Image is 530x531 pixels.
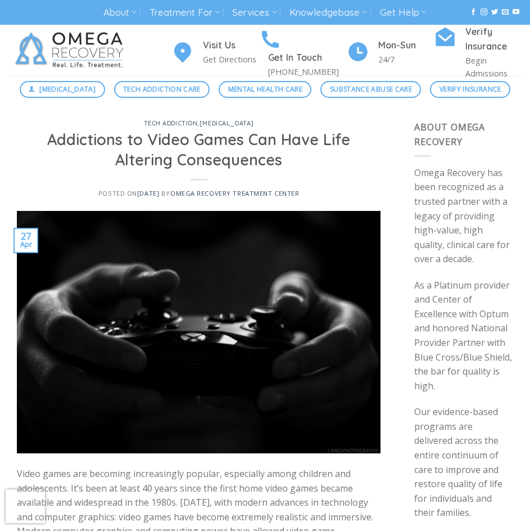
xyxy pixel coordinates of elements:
a: Visit Us Get Directions [171,38,259,66]
h4: Mon-Sun [378,38,434,53]
a: Tech Addiction Care [114,81,210,98]
a: Follow on Facebook [470,8,477,16]
span: Posted on [98,189,159,197]
a: [MEDICAL_DATA] [20,81,105,98]
a: Verify Insurance Begin Admissions [434,25,522,80]
a: Treatment For [150,2,220,23]
img: Omega Recovery [8,25,135,75]
h1: Addictions to Video Games Can Have Life Altering Consequences [30,130,367,170]
h4: Get In Touch [268,51,347,65]
a: About [103,2,137,23]
span: Verify Insurance [440,84,501,94]
p: As a Platinum provider and Center of Excellence with Optum and honored National Provider Partner ... [414,278,513,394]
a: Follow on Twitter [491,8,498,16]
a: Knowledgebase [289,2,367,23]
h4: Visit Us [203,38,259,53]
p: [PHONE_NUMBER] [268,65,347,78]
p: Omega Recovery has been recognized as a trusted partner with a legacy of providing high-value, hi... [414,166,513,267]
a: [DATE] [137,189,159,197]
a: Follow on Instagram [481,8,487,16]
a: Get In Touch [PHONE_NUMBER] [259,26,347,78]
span: Tech Addiction Care [123,84,201,94]
span: Substance Abuse Care [330,84,412,94]
a: Get Help [380,2,427,23]
h4: Verify Insurance [465,25,522,54]
span: Mental Health Care [228,84,302,94]
h6: , [30,120,367,127]
span: About Omega Recovery [414,121,485,148]
img: addiction to video games can be dangerous [17,211,380,454]
iframe: reCAPTCHA [6,489,45,523]
a: Send us an email [502,8,509,16]
span: [MEDICAL_DATA] [39,84,96,94]
p: Begin Admissions [465,54,522,80]
a: Mental Health Care [219,81,311,98]
a: [MEDICAL_DATA] [200,119,254,127]
a: Services [232,2,277,23]
p: Our evidence-based programs are delivered across the entire continuum of care to improve and rest... [414,405,513,520]
a: tech addiction [144,119,198,127]
span: by [161,189,300,197]
p: 24/7 [378,53,434,66]
a: Follow on YouTube [513,8,519,16]
a: Verify Insurance [430,81,510,98]
a: Omega Recovery Treatment Center [170,189,299,197]
p: Get Directions [203,53,259,66]
a: Substance Abuse Care [320,81,421,98]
